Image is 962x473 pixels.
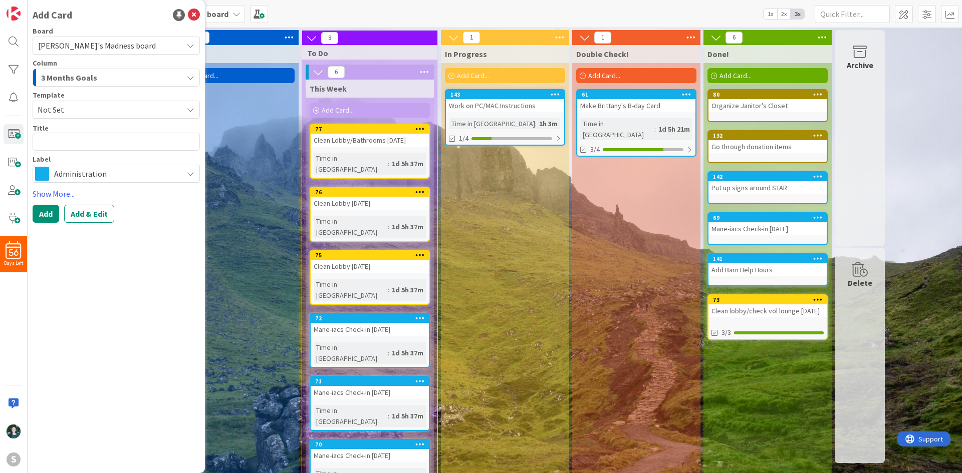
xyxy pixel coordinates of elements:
div: 80Organize Janitor's Closet [708,90,827,112]
div: 72 [311,314,429,323]
div: 132Go through donation items [708,131,827,153]
span: Add Card... [322,106,354,115]
span: 3 Months Goals [41,71,97,84]
div: 72 [315,315,429,322]
div: Clean Lobby [DATE] [311,260,429,273]
span: 2x [777,9,791,19]
span: 1 [463,32,480,44]
div: S [7,452,21,466]
div: 1d 5h 37m [389,158,426,169]
div: 71Mane-iacs Check-in [DATE] [311,377,429,399]
div: Make Brittany's B-day Card [577,99,695,112]
div: 143 [450,91,564,98]
div: 143Work on PC/MAC Instructions [446,90,564,112]
span: : [535,118,537,129]
div: Mane-iacs Check-in [DATE] [311,449,429,462]
div: 61 [577,90,695,99]
span: 3/4 [590,144,600,155]
div: Add Card [33,8,72,23]
div: 70Mane-iacs Check-in [DATE] [311,440,429,462]
span: This Week [310,84,347,94]
label: Title [33,124,49,133]
span: 3/3 [722,327,731,338]
div: 77Clean Lobby/Bathrooms [DATE] [311,125,429,147]
span: Double Check! [576,49,629,59]
div: 75 [315,252,429,259]
div: Add Barn Help Hours [708,263,827,276]
div: Clean Lobby [DATE] [311,197,429,210]
div: Put up signs around STAR [708,181,827,194]
div: 71 [315,378,429,385]
button: Add [33,205,59,223]
button: Add & Edit [64,205,114,223]
div: Clean lobby/check vol lounge [DATE] [708,304,827,317]
div: 143 [446,90,564,99]
input: Quick Filter... [815,5,890,23]
div: 71 [311,377,429,386]
div: 61 [582,91,695,98]
div: Time in [GEOGRAPHIC_DATA] [314,279,388,301]
div: 1d 5h 37m [389,410,426,421]
span: Add Card... [457,71,489,80]
span: : [388,221,389,232]
span: 6 [726,32,743,44]
img: KM [7,424,21,438]
div: Clean Lobby/Bathrooms [DATE] [311,134,429,147]
a: Show More... [33,188,200,200]
div: 69 [713,214,827,221]
span: Column [33,60,57,67]
div: 142 [713,173,827,180]
div: 75 [311,251,429,260]
span: : [388,410,389,421]
span: Done! [707,49,729,59]
div: 142Put up signs around STAR [708,172,827,194]
div: 1h 3m [537,118,560,129]
img: Visit kanbanzone.com [7,7,21,21]
span: Template [33,92,65,99]
div: 77 [315,126,429,133]
span: : [388,284,389,295]
div: Time in [GEOGRAPHIC_DATA] [314,153,388,175]
span: Board [33,28,53,35]
span: 3x [791,9,804,19]
div: 132 [708,131,827,140]
div: 1d 5h 21m [656,124,692,135]
span: Not Set [38,103,175,116]
div: 70 [311,440,429,449]
div: 141 [713,255,827,262]
div: Time in [GEOGRAPHIC_DATA] [580,118,654,140]
div: 69Mane-iacs Check-in [DATE] [708,213,827,235]
span: To Do [307,48,425,58]
div: 61Make Brittany's B-day Card [577,90,695,112]
div: 76 [311,188,429,197]
div: 70 [315,441,429,448]
div: 141 [708,254,827,263]
span: [PERSON_NAME]'s Madness board [38,41,156,51]
div: Delete [848,277,872,289]
div: Organize Janitor's Closet [708,99,827,112]
div: 80 [713,91,827,98]
div: 73Clean lobby/check vol lounge [DATE] [708,295,827,317]
span: Add Card... [588,71,620,80]
div: 69 [708,213,827,222]
div: 73 [713,296,827,303]
div: 1d 5h 37m [389,221,426,232]
div: 1d 5h 37m [389,347,426,358]
div: Mane-iacs Check-in [DATE] [311,386,429,399]
div: Time in [GEOGRAPHIC_DATA] [314,342,388,364]
div: 142 [708,172,827,181]
div: 76 [315,189,429,196]
span: 1x [764,9,777,19]
div: Go through donation items [708,140,827,153]
div: 141Add Barn Help Hours [708,254,827,276]
div: Archive [847,59,873,71]
span: : [388,158,389,169]
span: 1/4 [459,133,468,144]
div: Time in [GEOGRAPHIC_DATA] [314,216,388,238]
span: 8 [321,32,338,44]
span: Support [21,2,46,14]
span: : [654,124,656,135]
span: In Progress [445,49,487,59]
div: 75Clean Lobby [DATE] [311,251,429,273]
span: : [388,347,389,358]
